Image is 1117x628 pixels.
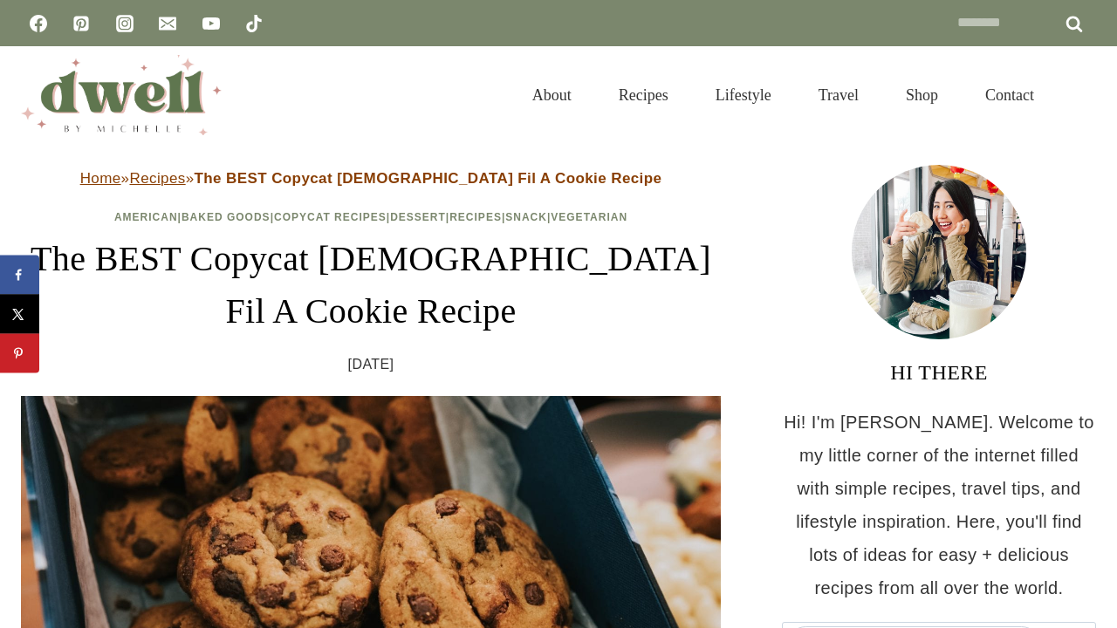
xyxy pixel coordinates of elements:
a: Instagram [107,6,142,41]
a: Recipes [595,65,692,126]
a: YouTube [194,6,229,41]
a: TikTok [236,6,271,41]
a: Recipes [129,170,185,187]
a: Copycat Recipes [274,211,387,223]
a: About [509,65,595,126]
a: Snack [505,211,547,223]
h1: The BEST Copycat [DEMOGRAPHIC_DATA] Fil A Cookie Recipe [21,233,721,338]
button: View Search Form [1066,80,1096,110]
a: Pinterest [64,6,99,41]
a: Email [150,6,185,41]
strong: The BEST Copycat [DEMOGRAPHIC_DATA] Fil A Cookie Recipe [195,170,662,187]
a: Shop [882,65,962,126]
p: Hi! I'm [PERSON_NAME]. Welcome to my little corner of the internet filled with simple recipes, tr... [782,406,1096,604]
a: Home [80,170,121,187]
span: » » [80,170,662,187]
nav: Primary Navigation [509,65,1058,126]
a: Baked Goods [182,211,271,223]
span: | | | | | | [114,211,627,223]
a: Recipes [449,211,502,223]
img: DWELL by michelle [21,55,222,135]
a: Vegetarian [551,211,627,223]
a: Contact [962,65,1058,126]
a: Facebook [21,6,56,41]
time: [DATE] [348,352,394,378]
a: American [114,211,178,223]
a: Travel [795,65,882,126]
h3: HI THERE [782,357,1096,388]
a: Lifestyle [692,65,795,126]
a: Dessert [390,211,446,223]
